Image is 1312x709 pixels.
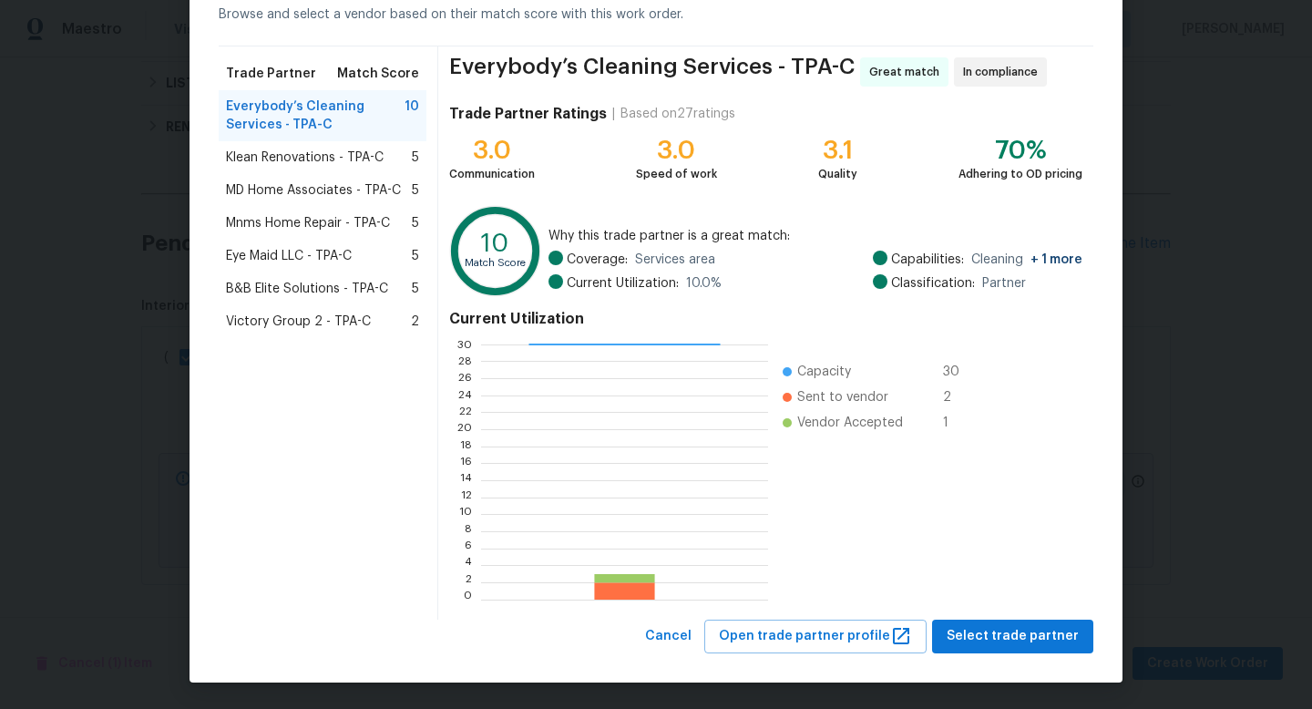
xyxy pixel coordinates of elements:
[548,227,1082,245] span: Why this trade partner is a great match:
[982,274,1026,293] span: Partner
[636,165,717,183] div: Speed of work
[226,313,371,331] span: Victory Group 2 - TPA-C
[337,65,419,83] span: Match Score
[465,543,472,554] text: 6
[226,65,316,83] span: Trade Partner
[943,388,972,406] span: 2
[466,577,472,588] text: 2
[891,251,964,269] span: Capabilities:
[963,63,1045,81] span: In compliance
[405,98,419,134] span: 10
[226,181,401,200] span: MD Home Associates - TPA-C
[449,105,607,123] h4: Trade Partner Ratings
[457,424,472,435] text: 20
[411,313,419,331] span: 2
[971,251,1082,269] span: Cleaning
[932,620,1093,653] button: Select trade partner
[958,141,1082,159] div: 70%
[891,274,975,293] span: Classification:
[459,406,472,417] text: 22
[412,214,419,232] span: 5
[947,625,1079,648] span: Select trade partner
[226,98,405,134] span: Everybody’s Cleaning Services - TPA-C
[449,165,535,183] div: Communication
[458,373,472,384] text: 26
[567,251,628,269] span: Coverage:
[638,620,699,653] button: Cancel
[797,363,851,381] span: Capacity
[943,414,972,432] span: 1
[412,149,419,167] span: 5
[460,475,472,486] text: 14
[1030,253,1082,266] span: + 1 more
[412,247,419,265] span: 5
[459,509,472,519] text: 10
[465,258,526,268] text: Match Score
[226,247,352,265] span: Eye Maid LLC - TPA-C
[567,274,679,293] span: Current Utilization:
[797,414,903,432] span: Vendor Accepted
[686,274,722,293] span: 10.0 %
[636,141,717,159] div: 3.0
[958,165,1082,183] div: Adhering to OD pricing
[818,141,857,159] div: 3.1
[620,105,735,123] div: Based on 27 ratings
[704,620,927,653] button: Open trade partner profile
[869,63,947,81] span: Great match
[943,363,972,381] span: 30
[465,560,472,570] text: 4
[818,165,857,183] div: Quality
[458,355,472,366] text: 28
[645,625,692,648] span: Cancel
[464,594,472,605] text: 0
[226,214,390,232] span: Mnms Home Repair - TPA-C
[465,526,472,537] text: 8
[797,388,888,406] span: Sent to vendor
[635,251,715,269] span: Services area
[226,149,384,167] span: Klean Renovations - TPA-C
[412,280,419,298] span: 5
[719,625,912,648] span: Open trade partner profile
[449,141,535,159] div: 3.0
[481,231,509,256] text: 10
[226,280,388,298] span: B&B Elite Solutions - TPA-C
[449,310,1082,328] h4: Current Utilization
[458,390,472,401] text: 24
[460,441,472,452] text: 18
[412,181,419,200] span: 5
[457,339,472,350] text: 30
[461,492,472,503] text: 12
[607,105,620,123] div: |
[460,457,472,468] text: 16
[449,57,855,87] span: Everybody’s Cleaning Services - TPA-C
